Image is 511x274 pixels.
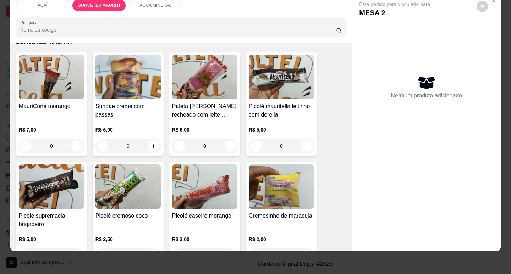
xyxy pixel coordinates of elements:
[250,140,262,152] button: decrease-product-quantity
[249,212,314,220] h4: Cremosinho de maracujá
[148,250,159,261] button: increase-product-quantity
[71,140,83,152] button: increase-product-quantity
[249,102,314,119] h4: Picolé mauritella leitinho com dorella
[249,236,314,243] p: R$ 2,00
[148,140,159,152] button: increase-product-quantity
[20,26,336,33] input: Pesquisa
[71,250,83,261] button: increase-product-quantity
[38,2,48,8] p: AÇAÍ
[250,250,262,261] button: decrease-product-quantity
[172,55,237,99] img: product-image
[95,236,161,243] p: R$ 2,50
[19,55,84,99] img: product-image
[20,19,40,26] label: Pesquisa
[172,102,237,119] h4: Paleta [PERSON_NAME] recheado com leite condensado
[477,1,488,12] button: decrease-product-quantity
[172,212,237,220] h4: Picolé caseiro morango
[172,126,237,133] p: R$ 6,00
[139,2,171,8] p: ÁGUA MINERAL
[78,2,120,8] p: SORVETES MAURITI
[249,126,314,133] p: R$ 5,00
[359,8,430,18] p: MESA 2
[19,212,84,229] h4: Picolé supremacia brigadeiro
[301,250,313,261] button: increase-product-quantity
[95,212,161,220] h4: Picolé cremoso coco
[19,126,84,133] p: R$ 7,00
[19,164,84,209] img: product-image
[19,236,84,243] p: R$ 5,00
[391,91,462,100] p: Nenhum produto adicionado
[95,55,161,99] img: product-image
[249,164,314,209] img: product-image
[20,140,32,152] button: decrease-product-quantity
[95,102,161,119] h4: Sundae creme com passas
[225,250,236,261] button: increase-product-quantity
[301,140,313,152] button: increase-product-quantity
[225,140,236,152] button: increase-product-quantity
[97,140,108,152] button: decrease-product-quantity
[174,140,185,152] button: decrease-product-quantity
[95,126,161,133] p: R$ 6,00
[95,164,161,209] img: product-image
[249,55,314,99] img: product-image
[20,250,32,261] button: decrease-product-quantity
[172,236,237,243] p: R$ 3,00
[172,164,237,209] img: product-image
[174,250,185,261] button: decrease-product-quantity
[359,1,430,8] p: Este pedido será vinculado para
[19,102,84,111] h4: MauriCone morango
[97,250,108,261] button: decrease-product-quantity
